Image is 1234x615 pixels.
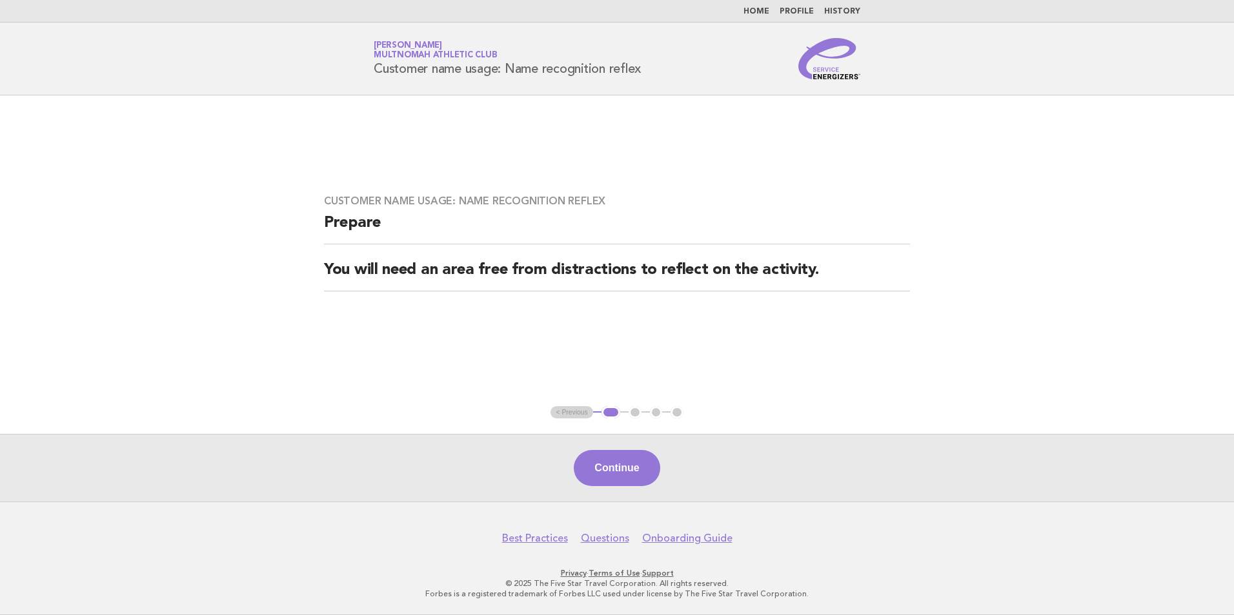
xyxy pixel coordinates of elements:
[602,406,620,419] button: 1
[743,8,769,15] a: Home
[222,568,1012,578] p: · ·
[374,41,497,59] a: [PERSON_NAME]Multnomah Athletic Club
[222,589,1012,599] p: Forbes is a registered trademark of Forbes LLC used under license by The Five Star Travel Corpora...
[374,52,497,60] span: Multnomah Athletic Club
[374,42,641,75] h1: Customer name usage: Name recognition reflex
[798,38,860,79] img: Service Energizers
[561,569,587,578] a: Privacy
[581,532,629,545] a: Questions
[642,569,674,578] a: Support
[589,569,640,578] a: Terms of Use
[780,8,814,15] a: Profile
[574,450,660,486] button: Continue
[502,532,568,545] a: Best Practices
[324,195,910,208] h3: Customer name usage: Name recognition reflex
[642,532,733,545] a: Onboarding Guide
[222,578,1012,589] p: © 2025 The Five Star Travel Corporation. All rights reserved.
[324,260,910,291] h2: You will need an area free from distractions to reflect on the activity.
[824,8,860,15] a: History
[324,213,910,244] h2: Prepare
